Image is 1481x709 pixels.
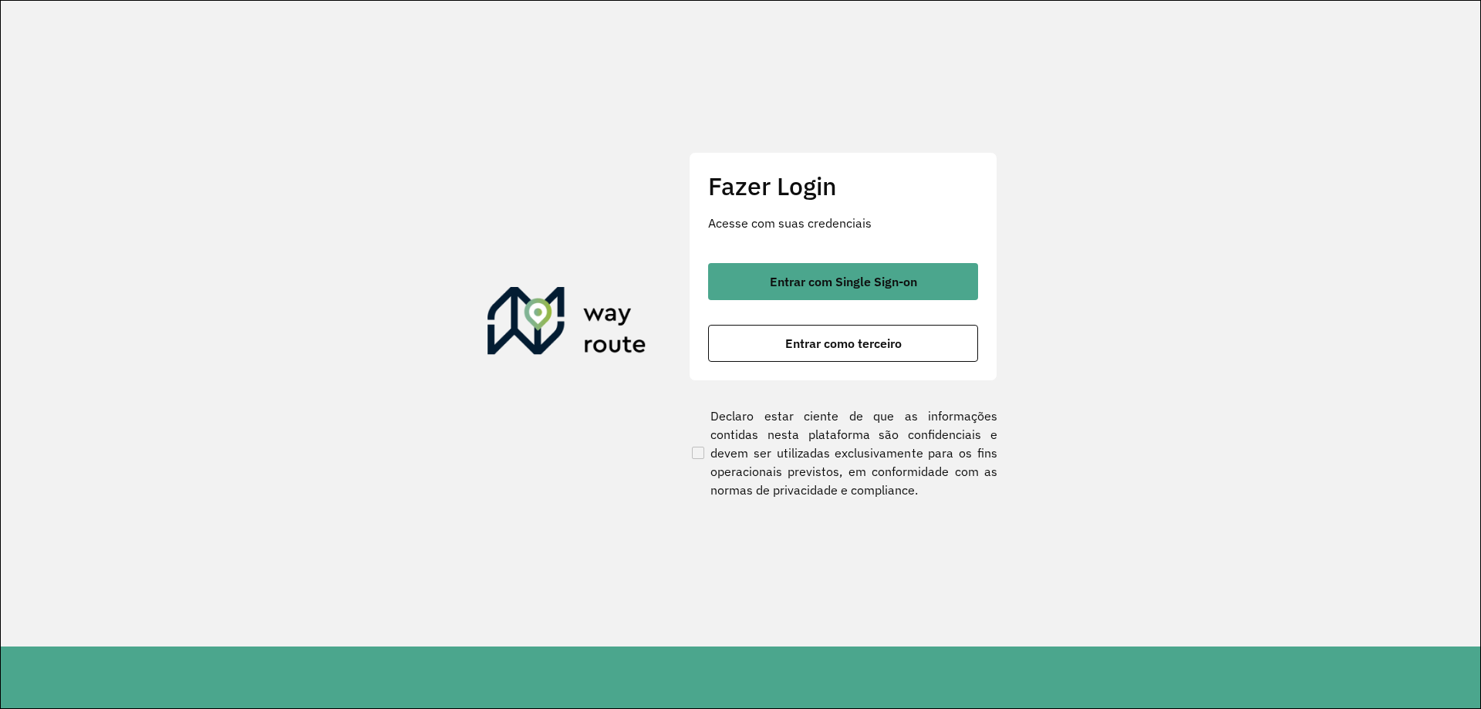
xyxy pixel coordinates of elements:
button: button [708,263,978,300]
p: Acesse com suas credenciais [708,214,978,232]
img: Roteirizador AmbevTech [487,287,646,361]
button: button [708,325,978,362]
h2: Fazer Login [708,171,978,201]
span: Entrar com Single Sign-on [770,275,917,288]
span: Entrar como terceiro [785,337,902,349]
label: Declaro estar ciente de que as informações contidas nesta plataforma são confidenciais e devem se... [689,407,997,499]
